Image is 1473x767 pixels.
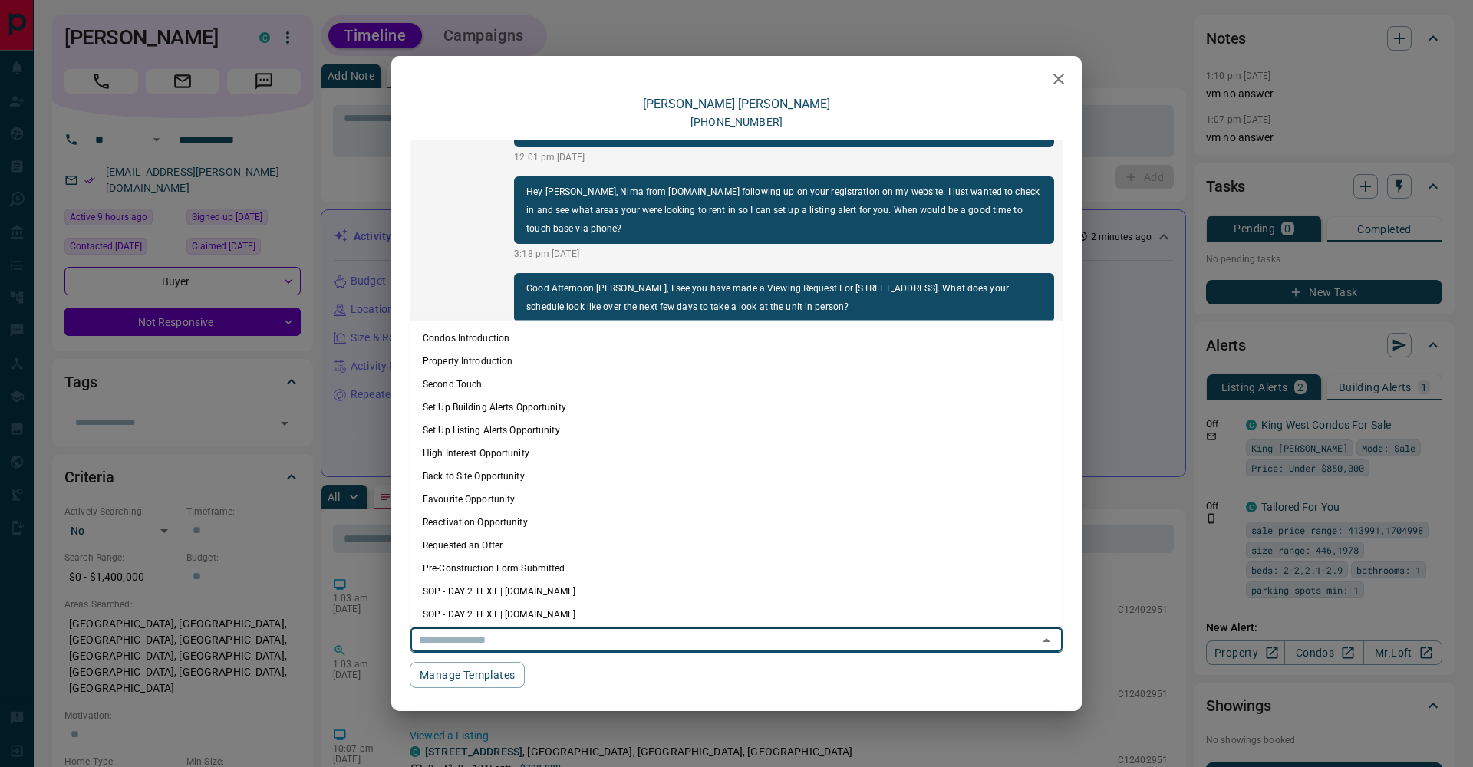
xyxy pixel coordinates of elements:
p: Hey [PERSON_NAME], Nima from [DOMAIN_NAME] following up on your registration on my website. I jus... [526,183,1042,238]
li: High Interest Opportunity [410,442,1063,465]
li: Back to Site Opportunity [410,465,1063,488]
li: Property Introduction [410,350,1063,373]
li: SOP - DAY 2 TEXT | [DOMAIN_NAME] [410,603,1063,626]
li: Set Up Listing Alerts Opportunity [410,419,1063,442]
li: Pre-Construction Form Submitted [410,557,1063,580]
li: Condos Introduction [410,327,1063,350]
li: Favourite Opportunity [410,488,1063,511]
li: Requested an Offer [410,534,1063,557]
li: Request to Sell [410,626,1063,649]
p: 12:01 pm [DATE] [514,150,1054,164]
button: Manage Templates [410,662,525,688]
p: [PHONE_NUMBER] [690,114,783,130]
p: Good Afternoon [PERSON_NAME], I see you have made a Viewing Request For [STREET_ADDRESS]. What do... [526,279,1042,316]
p: 3:18 pm [DATE] [514,247,1054,261]
li: Set Up Building Alerts Opportunity [410,396,1063,419]
li: SOP - DAY 2 TEXT | [DOMAIN_NAME] [410,580,1063,603]
li: Second Touch [410,373,1063,396]
button: Close [1036,630,1057,651]
li: Reactivation Opportunity [410,511,1063,534]
a: [PERSON_NAME] [PERSON_NAME] [643,97,830,111]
